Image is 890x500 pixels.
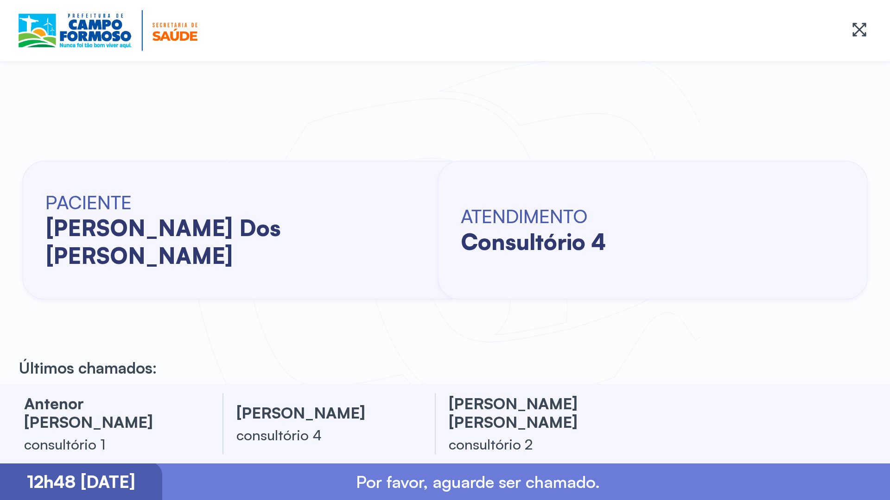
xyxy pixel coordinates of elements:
[45,191,437,214] h6: PACIENTE
[19,358,157,377] p: Últimos chamados:
[236,403,413,422] h3: [PERSON_NAME]
[19,10,197,51] img: Logotipo do estabelecimento
[45,214,437,269] h2: [PERSON_NAME] dos [PERSON_NAME]
[461,205,606,228] h6: ATENDIMENTO
[449,435,625,453] div: consultório 2
[461,228,606,256] h2: consultório 4
[24,435,200,453] div: consultório 1
[24,394,200,431] h3: antenor [PERSON_NAME]
[449,394,625,431] h3: [PERSON_NAME] [PERSON_NAME]
[236,425,413,444] div: consultório 4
